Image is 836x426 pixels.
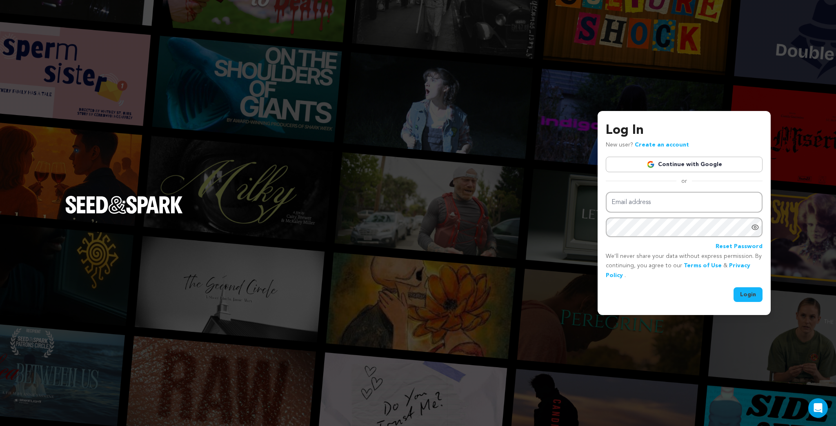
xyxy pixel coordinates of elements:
[684,263,722,268] a: Terms of Use
[65,196,183,230] a: Seed&Spark Homepage
[606,252,763,281] p: We’ll never share your data without express permission. By continuing, you agree to our & .
[606,140,689,150] p: New user?
[676,177,692,185] span: or
[606,192,763,213] input: Email address
[635,142,689,148] a: Create an account
[734,287,763,302] button: Login
[716,242,763,252] a: Reset Password
[606,157,763,172] a: Continue with Google
[751,223,759,231] a: Show password as plain text. Warning: this will display your password on the screen.
[808,398,828,418] div: Open Intercom Messenger
[606,121,763,140] h3: Log In
[65,196,183,214] img: Seed&Spark Logo
[647,160,655,169] img: Google logo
